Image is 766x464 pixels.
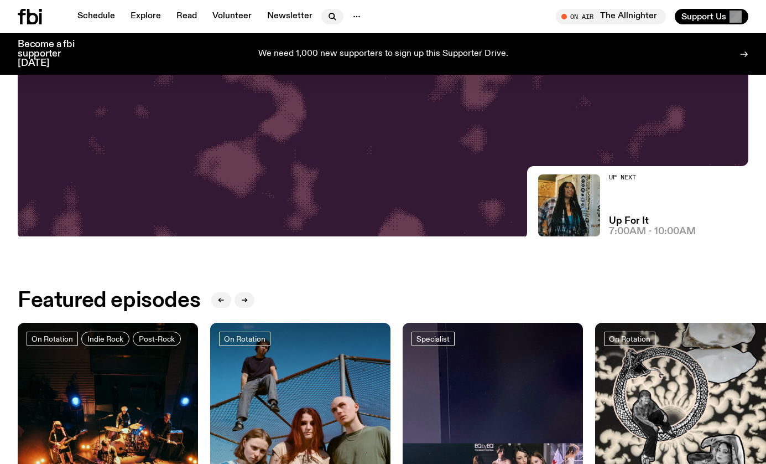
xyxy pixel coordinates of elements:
a: Explore [124,9,168,24]
span: 7:00am - 10:00am [609,227,696,236]
a: Read [170,9,204,24]
span: Support Us [681,12,726,22]
a: Specialist [411,332,455,346]
a: Up For It [609,216,649,226]
a: Indie Rock [81,332,129,346]
a: Volunteer [206,9,258,24]
img: Ify - a Brown Skin girl with black braided twists, looking up to the side with her tongue stickin... [538,174,600,236]
span: On Rotation [32,334,73,343]
a: On Rotation [604,332,655,346]
span: On Rotation [224,334,265,343]
a: On Rotation [219,332,270,346]
h2: Up Next [609,174,696,181]
a: Schedule [71,9,122,24]
a: Newsletter [260,9,319,24]
span: Indie Rock [87,334,123,343]
h2: Featured episodes [18,291,200,311]
span: Specialist [416,334,450,343]
h3: Become a fbi supporter [DATE] [18,40,88,68]
span: Post-Rock [139,334,175,343]
button: On AirThe Allnighter [556,9,666,24]
p: We need 1,000 new supporters to sign up this Supporter Drive. [258,49,508,59]
a: On Rotation [27,332,78,346]
span: On Rotation [609,334,650,343]
a: Post-Rock [133,332,181,346]
button: Support Us [675,9,748,24]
